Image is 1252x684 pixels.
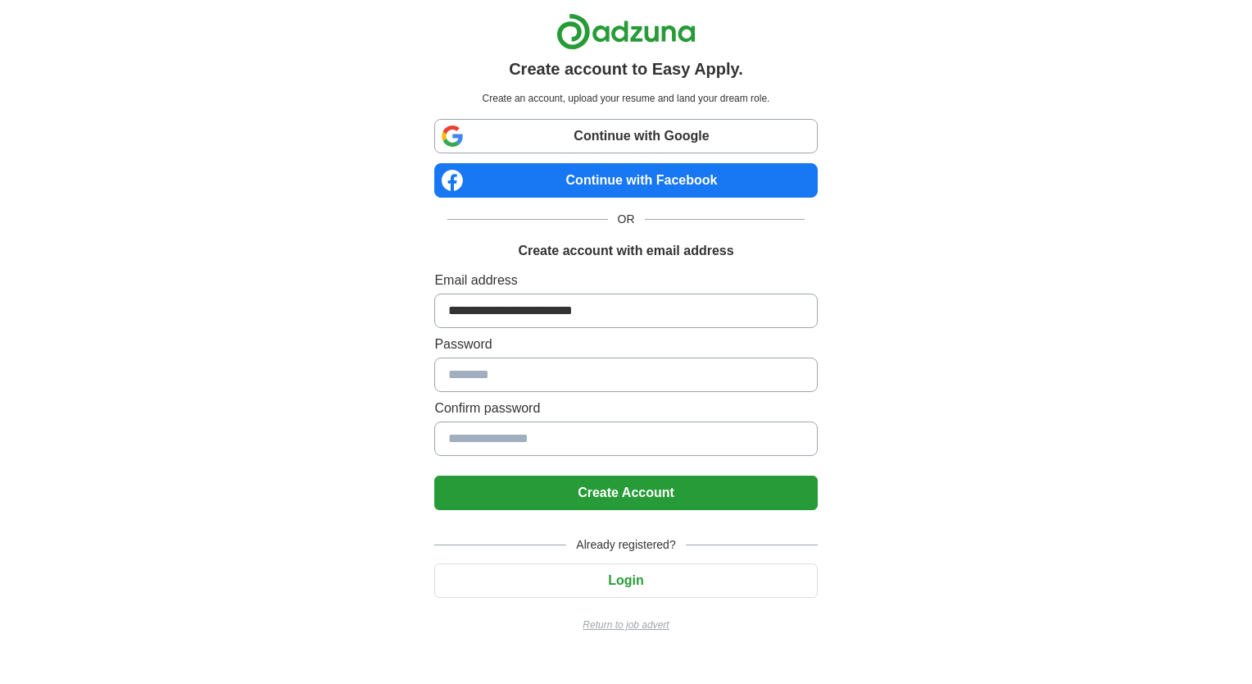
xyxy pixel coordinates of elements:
[434,476,817,510] button: Create Account
[566,536,685,554] span: Already registered?
[434,271,817,290] label: Email address
[556,13,696,50] img: Adzuna logo
[434,618,817,632] a: Return to job advert
[434,335,817,354] label: Password
[434,163,817,198] a: Continue with Facebook
[434,119,817,153] a: Continue with Google
[438,91,814,106] p: Create an account, upload your resume and land your dream role.
[509,57,743,81] h1: Create account to Easy Apply.
[518,241,733,261] h1: Create account with email address
[434,573,817,587] a: Login
[434,563,817,598] button: Login
[608,211,645,228] span: OR
[434,399,817,418] label: Confirm password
